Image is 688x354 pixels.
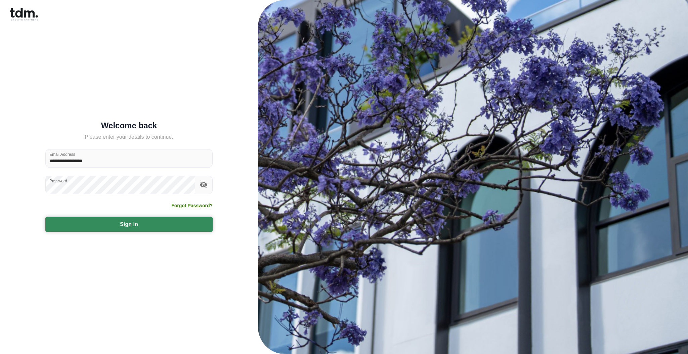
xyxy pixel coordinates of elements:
[49,151,75,157] label: Email Address
[45,122,213,129] h5: Welcome back
[198,179,209,190] button: toggle password visibility
[45,133,213,141] h5: Please enter your details to continue.
[171,202,213,209] a: Forgot Password?
[49,178,67,184] label: Password
[45,217,213,232] button: Sign in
